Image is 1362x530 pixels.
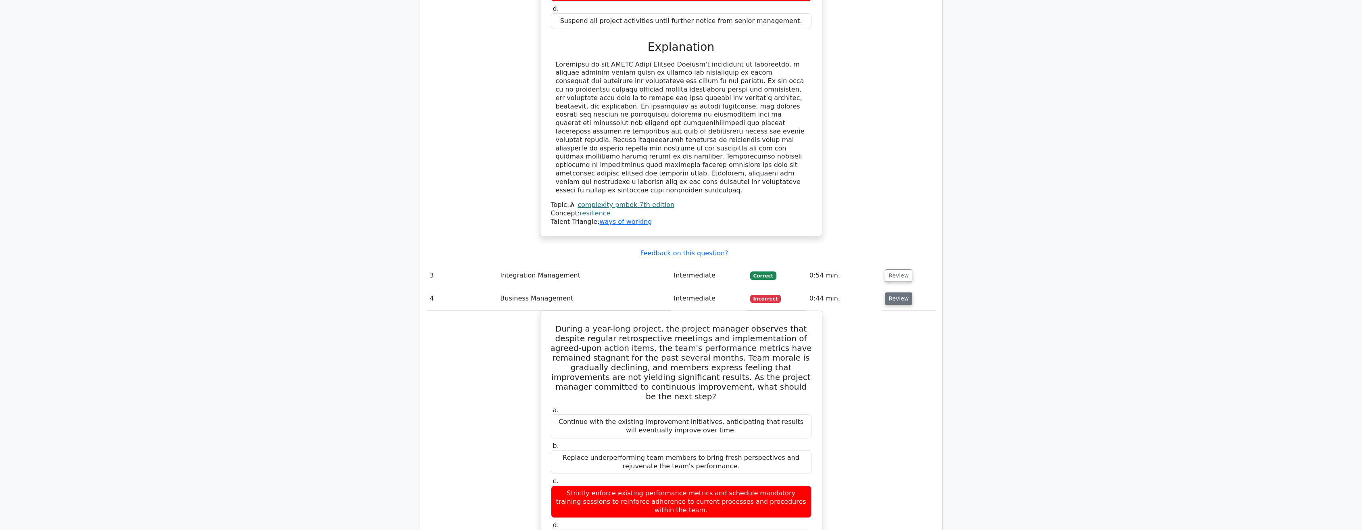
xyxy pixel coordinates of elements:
h5: During a year-long project, the project manager observes that despite regular retrospective meeti... [550,324,812,401]
td: 0:44 min. [806,287,882,310]
button: Review [885,292,912,305]
span: c. [553,477,559,485]
td: Intermediate [671,287,747,310]
td: 0:54 min. [806,264,882,287]
a: ways of working [599,218,652,225]
span: a. [553,406,559,414]
td: 3 [427,264,497,287]
span: d. [553,521,559,529]
div: Talent Triangle: [551,201,811,226]
button: Review [885,269,912,282]
div: Concept: [551,209,811,218]
div: Suspend all project activities until further notice from senior management. [551,13,811,29]
a: resilience [580,209,610,217]
a: complexity pmbok 7th edition [578,201,674,209]
div: Continue with the existing improvement initiatives, anticipating that results will eventually imp... [551,414,811,438]
span: b. [553,442,559,449]
td: Intermediate [671,264,747,287]
div: Topic: [551,201,811,209]
span: Incorrect [750,295,781,303]
td: 4 [427,287,497,310]
div: Replace underperforming team members to bring fresh perspectives and rejuvenate the team's perfor... [551,450,811,474]
td: Business Management [497,287,670,310]
span: Correct [750,271,776,280]
a: Feedback on this question? [640,249,728,257]
div: Strictly enforce existing performance metrics and schedule mandatory training sessions to reinfor... [551,486,811,518]
span: d. [553,5,559,13]
div: Loremipsu do sit AMETC Adipi Elitsed Doeiusm't incididunt ut laboreetdo, m aliquae adminim veniam... [556,61,807,195]
h3: Explanation [556,40,807,54]
td: Integration Management [497,264,670,287]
